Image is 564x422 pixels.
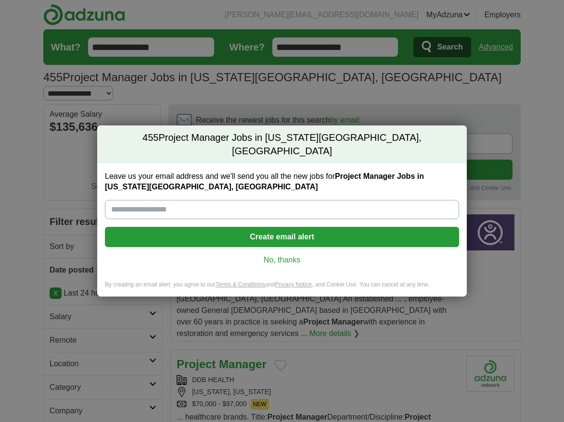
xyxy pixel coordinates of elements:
span: 455 [142,131,158,145]
div: By creating an email alert, you agree to our and , and Cookie Use. You can cancel at any time. [97,281,467,297]
a: Terms & Conditions [215,281,265,288]
h2: Project Manager Jobs in [US_STATE][GEOGRAPHIC_DATA], [GEOGRAPHIC_DATA] [97,125,467,163]
button: Create email alert [105,227,459,247]
label: Leave us your email address and we'll send you all the new jobs for [105,171,459,192]
a: Privacy Notice [275,281,312,288]
a: No, thanks [113,255,451,265]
